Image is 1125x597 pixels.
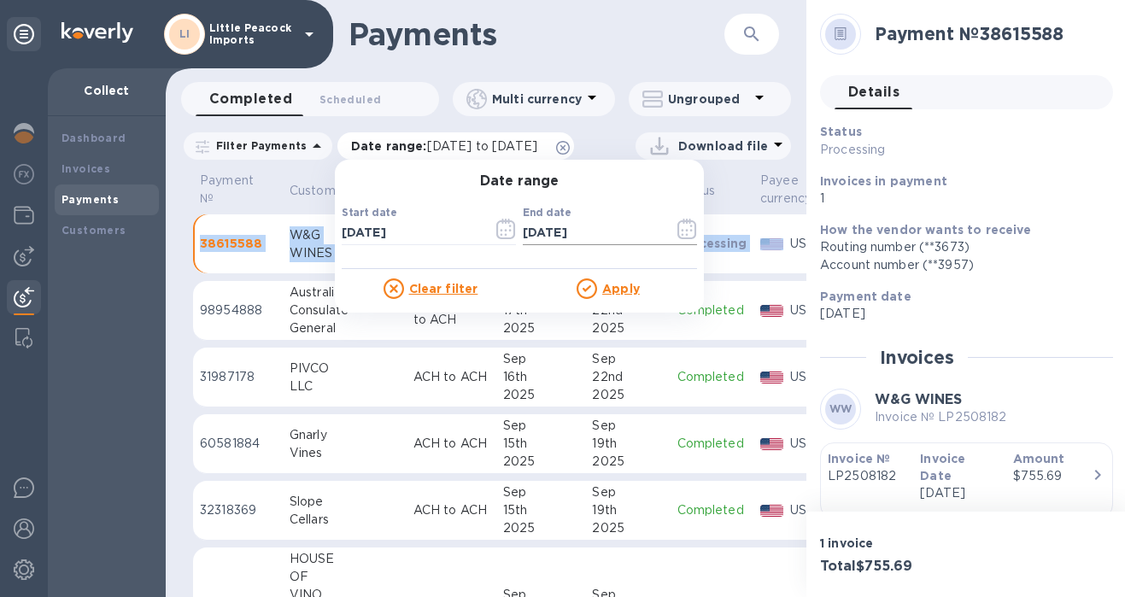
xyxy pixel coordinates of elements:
div: Account number (**3957) [820,256,1099,274]
b: W&G WINES [875,391,962,407]
p: Completed [677,435,747,453]
p: Completed [677,368,747,386]
u: Apply [602,282,640,296]
p: Payee currency [760,172,812,208]
p: Invoice № LP2508182 [875,408,1007,426]
div: Unpin categories [7,17,41,51]
p: 1 [820,190,1099,208]
u: Clear filter [409,282,478,296]
div: LLC [290,378,400,395]
div: Australian [290,284,400,301]
img: USD [760,305,783,317]
p: ACH to ACH [413,435,489,453]
div: Vines [290,444,400,462]
p: Ungrouped [668,91,749,108]
div: Sep [592,417,663,435]
p: Date range : [351,138,546,155]
div: 19th [592,435,663,453]
span: Payment № [200,172,276,208]
p: LP2508182 [828,467,906,485]
div: Sep [592,483,663,501]
p: Little Peacock Imports [209,22,295,46]
h3: Date range [335,173,704,190]
p: Multi currency [492,91,582,108]
div: 15th [503,501,579,519]
img: Wallets [14,205,34,225]
div: General [290,319,400,337]
button: Invoice №LP2508182Invoice Date[DATE]Amount$755.69 [820,442,1113,518]
b: WW [829,402,853,415]
span: Completed [209,87,292,111]
span: Customer [290,182,370,200]
img: Foreign exchange [14,164,34,184]
span: Status [677,182,738,200]
p: 38615588 [200,235,276,252]
span: Details [848,80,899,104]
p: USD [790,235,834,253]
div: 2025 [503,519,579,537]
p: [DATE] [920,484,999,502]
p: 31987178 [200,368,276,386]
div: 16th [503,368,579,386]
p: Processing [820,141,1006,159]
div: Sep [592,350,663,368]
div: 2025 [592,319,663,337]
p: USD [790,368,834,386]
p: Download file [678,138,768,155]
span: [DATE] to [DATE] [427,139,537,153]
div: 2025 [503,386,579,404]
b: Status [820,125,862,138]
b: How the vendor wants to receive [820,223,1032,237]
img: Logo [62,22,133,43]
div: HOUSE [290,550,400,568]
p: 32318369 [200,501,276,519]
div: WINES [290,244,400,262]
p: Payment № [200,172,254,208]
p: ACH to ACH [413,501,489,519]
div: Consulate [290,301,400,319]
p: Processing [677,235,747,252]
p: Completed [677,301,747,319]
b: Invoice № [828,452,890,465]
div: Cellars [290,511,400,529]
div: PIVCO [290,360,400,378]
b: LI [179,27,190,40]
p: USD [790,301,834,319]
p: [DATE] [820,305,1099,323]
div: Sep [503,417,579,435]
h1: Payments [349,16,724,52]
div: Sep [503,350,579,368]
b: Payments [62,193,119,206]
div: 22nd [592,368,663,386]
p: Filter Payments [209,138,307,153]
img: USD [760,372,783,383]
label: End date [523,208,571,218]
div: 2025 [592,519,663,537]
h2: Payment № 38615588 [875,23,1099,44]
p: Completed [677,501,747,519]
p: ACH to ACH [413,368,489,386]
span: Payee currency [760,172,834,208]
div: Routing number (**3673) [820,238,1099,256]
div: 2025 [592,453,663,471]
img: USD [760,438,783,450]
p: 98954888 [200,301,276,319]
b: Invoice Date [920,452,965,483]
p: USD [790,435,834,453]
div: 2025 [503,319,579,337]
p: Customer [290,182,348,200]
b: Invoices [62,162,110,175]
div: OF [290,568,400,586]
b: Amount [1013,452,1065,465]
div: 19th [592,501,663,519]
p: 1 invoice [820,535,959,552]
h3: Total $755.69 [820,559,959,575]
p: Collect [62,82,152,99]
img: USD [760,238,783,250]
b: Payment date [820,290,911,303]
div: $755.69 [1013,467,1092,485]
div: 15th [503,435,579,453]
div: W&G [290,226,400,244]
img: USD [760,505,783,517]
b: Dashboard [62,132,126,144]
